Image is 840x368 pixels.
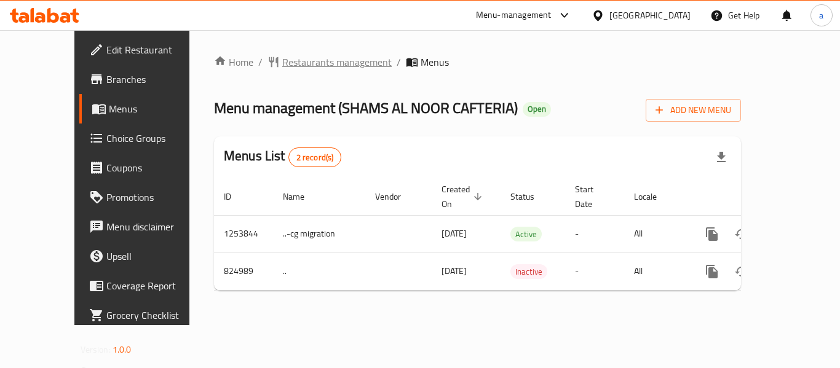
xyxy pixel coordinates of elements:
[727,257,756,286] button: Change Status
[214,253,273,290] td: 824989
[113,342,132,358] span: 1.0.0
[106,278,205,293] span: Coverage Report
[106,190,205,205] span: Promotions
[421,55,449,69] span: Menus
[565,253,624,290] td: -
[258,55,263,69] li: /
[106,72,205,87] span: Branches
[624,215,687,253] td: All
[697,257,727,286] button: more
[283,189,320,204] span: Name
[397,55,401,69] li: /
[79,35,215,65] a: Edit Restaurant
[646,99,741,122] button: Add New Menu
[106,42,205,57] span: Edit Restaurant
[106,308,205,323] span: Grocery Checklist
[106,249,205,264] span: Upsell
[510,264,547,279] div: Inactive
[289,152,341,163] span: 2 record(s)
[106,160,205,175] span: Coupons
[442,225,467,241] span: [DATE]
[442,263,467,279] span: [DATE]
[106,131,205,146] span: Choice Groups
[273,215,365,253] td: ..-cg migration
[510,227,542,241] span: Active
[214,178,825,291] table: enhanced table
[224,189,247,204] span: ID
[510,189,550,204] span: Status
[375,189,417,204] span: Vendor
[79,123,215,153] a: Choice Groups
[523,102,551,117] div: Open
[79,300,215,330] a: Grocery Checklist
[288,147,342,167] div: Total records count
[79,65,215,94] a: Branches
[523,104,551,114] span: Open
[79,153,215,182] a: Coupons
[81,342,111,358] span: Version:
[442,182,486,211] span: Created On
[109,101,205,116] span: Menus
[575,182,609,211] span: Start Date
[214,94,518,122] span: Menu management ( SHAMS AL NOOR CAFTERIA )
[687,178,825,216] th: Actions
[634,189,673,204] span: Locale
[476,8,552,23] div: Menu-management
[565,215,624,253] td: -
[224,147,341,167] h2: Menus List
[510,227,542,241] div: Active
[273,253,365,290] td: ..
[624,253,687,290] td: All
[79,212,215,241] a: Menu disclaimer
[214,215,273,253] td: 1253844
[510,265,547,279] span: Inactive
[79,271,215,300] a: Coverage Report
[282,55,392,69] span: Restaurants management
[79,241,215,271] a: Upsell
[819,9,823,22] span: a
[707,143,736,172] div: Export file
[609,9,691,22] div: [GEOGRAPHIC_DATA]
[214,55,741,69] nav: breadcrumb
[727,219,756,249] button: Change Status
[697,219,727,249] button: more
[79,94,215,123] a: Menus
[106,219,205,234] span: Menu disclaimer
[214,55,253,69] a: Home
[267,55,392,69] a: Restaurants management
[79,182,215,212] a: Promotions
[656,103,731,118] span: Add New Menu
